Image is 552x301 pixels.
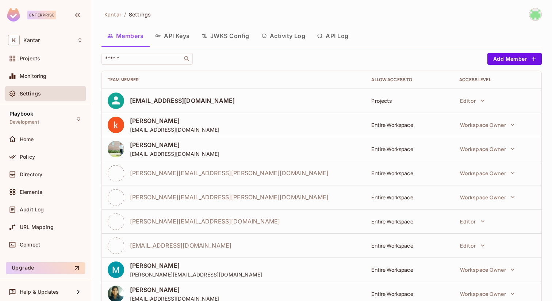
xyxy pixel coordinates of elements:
img: ritik.gariya@kantar.com [529,8,541,20]
button: Editor [456,214,488,229]
span: Workspace: Kantar [23,37,40,43]
span: Policy [20,154,35,160]
span: [PERSON_NAME][EMAIL_ADDRESS][DOMAIN_NAME] [130,271,262,278]
button: Workspace Owner [456,166,518,180]
div: Access Level [459,77,536,83]
img: ACg8ocK2nBdahwBjdCFADoxZRBjljRCCX6h0s1gvJ7za88hbG2yCrryE=s96-c [108,141,124,157]
span: [EMAIL_ADDRESS][DOMAIN_NAME] [130,126,219,133]
button: Workspace Owner [456,190,518,204]
button: Editor [456,93,488,108]
span: Projects [20,56,40,61]
img: ACg8ocI9hOv8dz3o6ZgUtWkP-neziAr3C4lp8mCpQMgaJG63OFUaZg=s96-c [108,117,124,133]
div: Entire Workspace [371,290,448,297]
button: Workspace Owner [456,286,518,301]
button: API Keys [149,27,196,45]
span: Directory [20,172,42,177]
span: K [8,35,20,45]
div: Enterprise [27,11,56,19]
div: Entire Workspace [371,242,448,249]
button: Members [101,27,149,45]
span: [PERSON_NAME][EMAIL_ADDRESS][DOMAIN_NAME] [130,217,280,225]
span: [PERSON_NAME] [130,117,219,125]
li: / [124,11,126,18]
span: Monitoring [20,73,47,79]
button: Workspace Owner [456,262,518,277]
div: Team Member [108,77,360,83]
span: Development [9,119,39,125]
div: Entire Workspace [371,146,448,153]
button: Workspace Owner [456,117,518,132]
span: Settings [129,11,151,18]
span: URL Mapping [20,224,54,230]
div: Projects [371,97,448,104]
div: Entire Workspace [371,194,448,201]
span: [PERSON_NAME] [130,262,262,270]
button: JWKS Config [196,27,255,45]
button: Activity Log [255,27,311,45]
span: [PERSON_NAME] [130,286,219,294]
button: Workspace Owner [456,142,518,156]
span: Home [20,136,34,142]
div: Entire Workspace [371,218,448,225]
span: [EMAIL_ADDRESS][DOMAIN_NAME] [130,150,219,157]
div: Entire Workspace [371,170,448,177]
span: Connect [20,242,40,248]
span: [PERSON_NAME][EMAIL_ADDRESS][PERSON_NAME][DOMAIN_NAME] [130,193,329,201]
span: [EMAIL_ADDRESS][DOMAIN_NAME] [130,241,231,249]
span: Audit Log [20,207,44,212]
button: API Log [311,27,354,45]
span: Settings [20,91,41,97]
span: Help & Updates [20,289,59,295]
span: [PERSON_NAME][EMAIL_ADDRESS][PERSON_NAME][DOMAIN_NAME] [130,169,329,177]
div: Entire Workspace [371,266,448,273]
span: [PERSON_NAME] [130,141,219,149]
button: Editor [456,238,488,253]
div: Allow Access to [371,77,448,83]
span: Elements [20,189,42,195]
span: Kantar [104,11,121,18]
div: Entire Workspace [371,121,448,128]
span: Playbook [9,111,33,117]
button: Upgrade [6,262,85,274]
img: SReyMgAAAABJRU5ErkJggg== [7,8,20,22]
span: [EMAIL_ADDRESS][DOMAIN_NAME] [130,97,235,105]
img: ACg8ocKABouR_5kVCWZ4R9BYAxUVXaqqCmwn4aqMz3RwN6V63cR2Rw=s96-c [108,262,124,278]
button: Add Member [487,53,542,65]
